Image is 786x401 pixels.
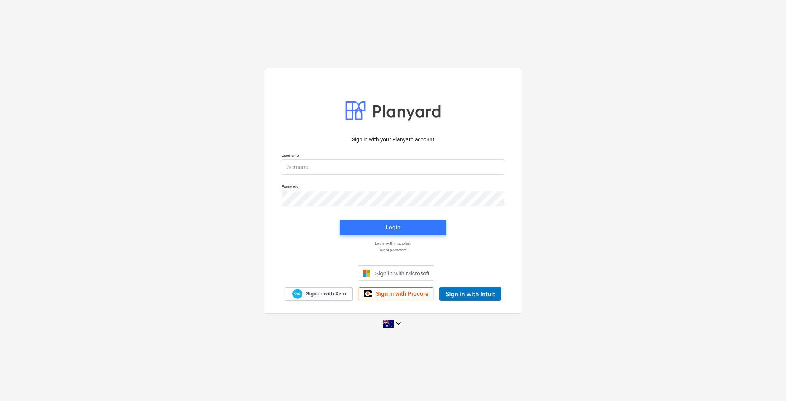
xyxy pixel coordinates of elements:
[282,159,504,175] input: Username
[282,136,504,144] p: Sign in with your Planyard account
[282,153,504,159] p: Username
[278,247,508,252] a: Forgot password?
[292,289,302,299] img: Xero logo
[376,290,428,297] span: Sign in with Procore
[363,269,370,277] img: Microsoft logo
[375,270,429,277] span: Sign in with Microsoft
[285,287,353,301] a: Sign in with Xero
[340,220,446,235] button: Login
[359,287,433,300] a: Sign in with Procore
[282,184,504,191] p: Password
[278,241,508,246] a: Log in with magic link
[306,290,346,297] span: Sign in with Xero
[386,222,400,232] div: Login
[394,319,403,328] i: keyboard_arrow_down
